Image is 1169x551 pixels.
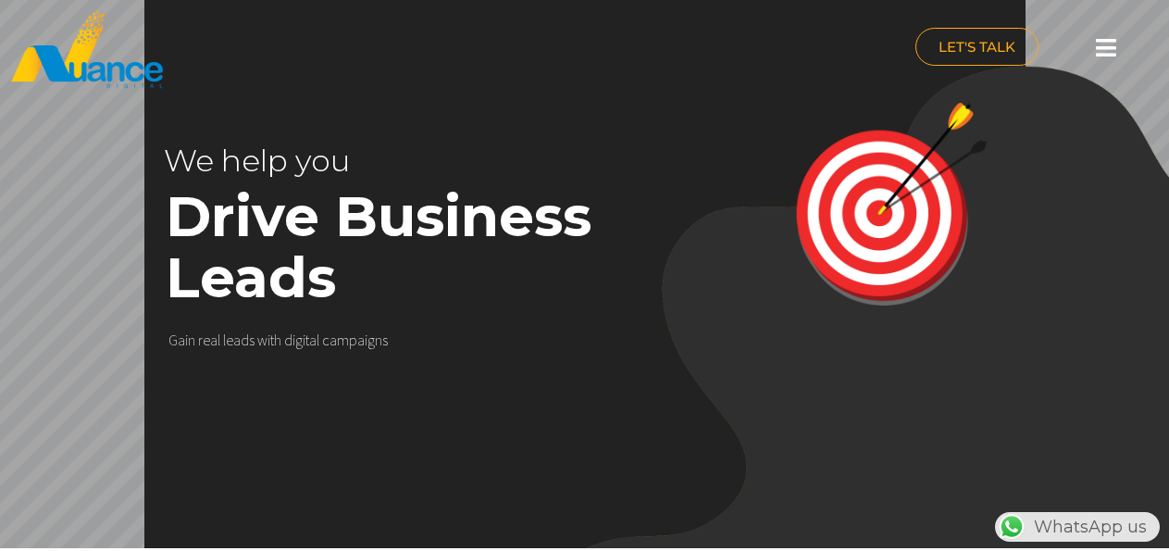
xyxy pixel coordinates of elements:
div: i [185,332,188,349]
div: l [218,332,220,349]
div: i [267,332,270,349]
div: e [226,332,233,349]
div: r [198,332,203,349]
rs-layer: Drive Business Leads [166,186,648,308]
img: nuance-qatar_logo [9,9,165,90]
div: g [295,332,303,349]
div: p [349,332,357,349]
div: c [322,332,330,349]
div: a [330,332,337,349]
a: nuance-qatar_logo [9,9,576,90]
div: e [203,332,210,349]
div: WhatsApp us [995,512,1160,542]
rs-layer: We help you [164,130,545,191]
div: i [303,332,305,349]
div: G [168,332,178,349]
div: d [241,332,249,349]
div: n [375,332,382,349]
div: i [365,332,367,349]
div: a [233,332,241,349]
div: t [270,332,274,349]
div: d [284,332,292,349]
div: l [223,332,226,349]
div: w [257,332,267,349]
div: a [309,332,317,349]
a: WhatsAppWhatsApp us [995,517,1160,537]
span: LET'S TALK [939,40,1015,54]
div: s [382,332,388,349]
div: h [274,332,281,349]
div: a [357,332,365,349]
div: a [210,332,218,349]
div: l [317,332,319,349]
div: t [305,332,309,349]
a: LET'S TALK [915,28,1038,66]
div: a [178,332,185,349]
div: i [292,332,295,349]
div: g [367,332,375,349]
img: WhatsApp [997,512,1026,542]
div: n [188,332,195,349]
div: s [249,332,255,349]
div: m [337,332,349,349]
